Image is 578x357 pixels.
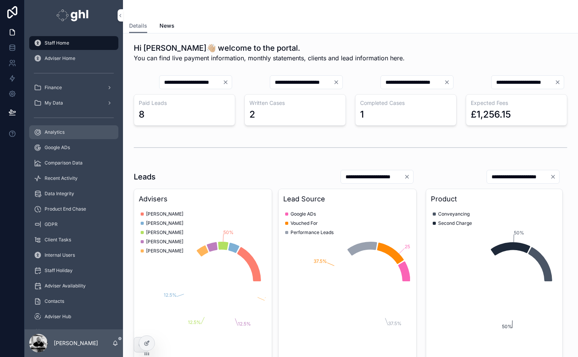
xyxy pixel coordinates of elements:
span: Adviser Availability [45,283,86,289]
a: GDPR [29,218,118,231]
div: chart [431,208,558,355]
div: £1,256.15 [471,108,511,121]
span: Data Integrity [45,191,74,197]
a: Details [129,19,147,33]
tspan: 12.5% [188,319,201,325]
a: News [159,19,174,34]
h3: Lead Source [283,194,412,204]
div: chart [283,208,412,355]
div: 8 [139,108,144,121]
div: 2 [249,108,255,121]
a: Recent Activity [29,171,118,185]
span: Contacts [45,298,64,304]
span: Conveyancing [438,211,470,217]
span: You can find live payment information, monthly statements, clients and lead information here. [134,53,405,63]
button: Clear [555,79,564,85]
a: Analytics [29,125,118,139]
a: Adviser Availability [29,279,118,293]
tspan: 37.5% [388,320,402,326]
button: Clear [550,174,559,180]
span: Details [129,22,147,30]
span: Comparison Data [45,160,83,166]
tspan: 50% [514,230,524,236]
h3: Advisers [139,194,267,204]
span: [PERSON_NAME] [146,220,183,226]
a: Data Integrity [29,187,118,201]
h1: Leads [134,171,156,182]
a: Comparison Data [29,156,118,170]
span: Adviser Home [45,55,75,61]
span: News [159,22,174,30]
a: Staff Holiday [29,264,118,277]
div: scrollable content [25,31,123,329]
a: Contacts [29,294,118,308]
a: Staff Home [29,36,118,50]
tspan: 12.5% [238,321,251,327]
tspan: 12.5% [265,296,278,302]
span: Performance Leads [291,229,334,236]
div: 1 [360,108,364,121]
span: [PERSON_NAME] [146,211,183,217]
a: Adviser Home [29,51,118,65]
button: Clear [333,79,342,85]
span: Second Charge [438,220,472,226]
a: Finance [29,81,118,95]
tspan: 25% [405,244,415,249]
tspan: 50% [502,324,512,329]
span: Analytics [45,129,65,135]
button: Clear [223,79,232,85]
span: Adviser Hub [45,314,71,320]
a: Product End Chase [29,202,118,216]
span: Vouched For [291,220,318,226]
h3: Expected Fees [471,99,562,107]
div: chart [139,208,267,355]
span: My Data [45,100,63,106]
a: Client Tasks [29,233,118,247]
span: Google ADs [45,144,70,151]
a: Meet The Team [29,325,118,339]
h3: Completed Cases [360,99,452,107]
span: GDPR [45,221,58,227]
h1: Hi [PERSON_NAME]👋🏼 welcome to the portal. [134,43,405,53]
button: Clear [404,174,413,180]
h3: Paid Leads [139,99,230,107]
button: Clear [444,79,453,85]
span: Staff Holiday [45,267,73,274]
span: [PERSON_NAME] [146,229,183,236]
span: [PERSON_NAME] [146,248,183,254]
span: [PERSON_NAME] [146,239,183,245]
span: Google ADs [291,211,316,217]
a: Adviser Hub [29,310,118,324]
span: Product End Chase [45,206,86,212]
tspan: 50% [223,229,234,235]
span: Meet The Team [45,329,79,335]
p: [PERSON_NAME] [54,339,98,347]
a: Internal Users [29,248,118,262]
span: Staff Home [45,40,69,46]
span: Internal Users [45,252,75,258]
h3: Product [431,194,558,204]
h3: Written Cases [249,99,341,107]
span: Recent Activity [45,175,78,181]
span: Finance [45,85,62,91]
a: My Data [29,96,118,110]
span: Client Tasks [45,237,71,243]
a: Google ADs [29,141,118,154]
img: App logo [56,9,91,22]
